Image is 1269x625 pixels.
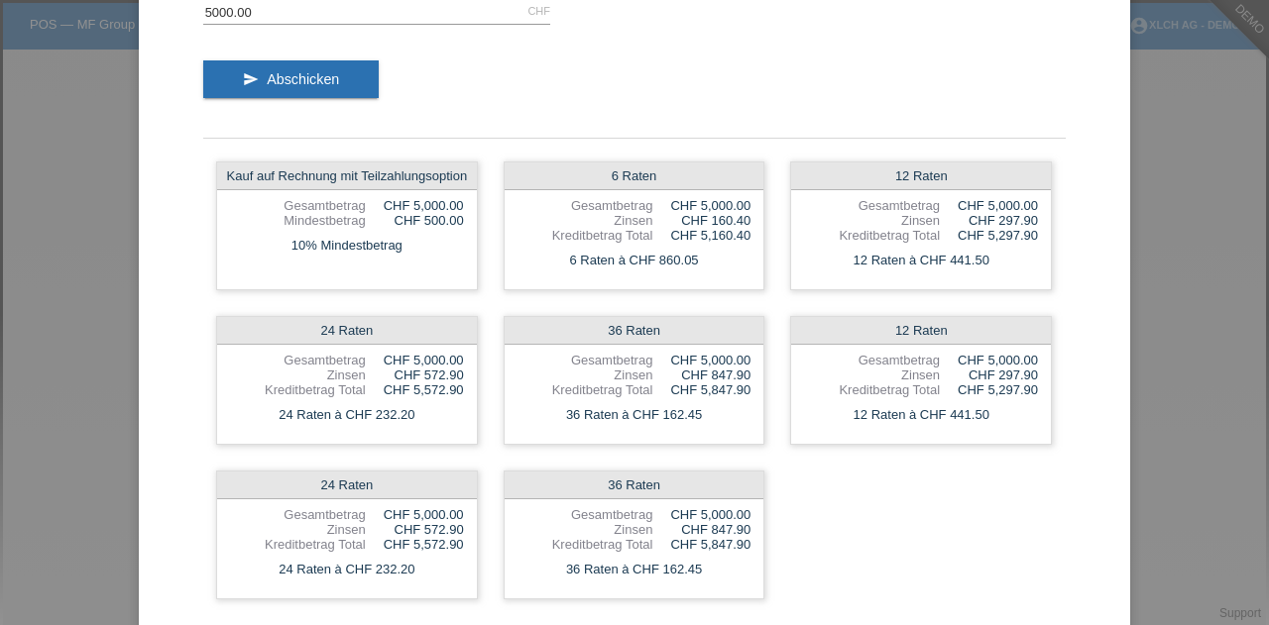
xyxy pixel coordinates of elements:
div: Kreditbetrag Total [804,382,940,397]
div: Kreditbetrag Total [230,537,366,552]
div: Zinsen [518,213,653,228]
div: Zinsen [804,213,940,228]
i: send [243,71,259,87]
div: CHF 847.90 [652,522,750,537]
div: CHF 572.90 [366,522,464,537]
div: 12 Raten [791,317,1051,345]
div: Gesamtbetrag [804,198,940,213]
div: Gesamtbetrag [230,507,366,522]
div: Gesamtbetrag [230,198,366,213]
div: Kauf auf Rechnung mit Teilzahlungsoption [217,162,477,190]
div: CHF 160.40 [652,213,750,228]
div: 24 Raten [217,471,477,499]
div: CHF 5,000.00 [940,353,1038,367]
button: send Abschicken [203,60,379,98]
div: CHF 500.00 [366,213,464,228]
div: 6 Raten à CHF 860.05 [505,248,764,273]
div: CHF 572.90 [366,367,464,382]
div: Gesamtbetrag [518,507,653,522]
div: Gesamtbetrag [518,198,653,213]
div: Kreditbetrag Total [518,228,653,243]
div: Kreditbetrag Total [518,537,653,552]
div: 12 Raten [791,162,1051,190]
div: CHF 5,297.90 [940,382,1038,397]
div: Zinsen [230,522,366,537]
div: 36 Raten [505,317,764,345]
div: Gesamtbetrag [804,353,940,367]
div: 10% Mindestbetrag [217,233,477,259]
div: CHF 5,000.00 [940,198,1038,213]
div: CHF 5,000.00 [652,353,750,367]
div: CHF 5,000.00 [652,507,750,522]
div: CHF 5,000.00 [366,507,464,522]
div: Kreditbetrag Total [518,382,653,397]
div: Mindestbetrag [230,213,366,228]
div: 12 Raten à CHF 441.50 [791,248,1051,273]
div: 24 Raten à CHF 232.20 [217,402,477,428]
div: 24 Raten à CHF 232.20 [217,557,477,582]
div: CHF 5,572.90 [366,537,464,552]
div: CHF 5,000.00 [366,198,464,213]
div: 24 Raten [217,317,477,345]
div: 12 Raten à CHF 441.50 [791,402,1051,428]
div: 6 Raten [505,162,764,190]
div: 36 Raten à CHF 162.45 [505,557,764,582]
div: Kreditbetrag Total [804,228,940,243]
div: 36 Raten à CHF 162.45 [505,402,764,428]
div: CHF 5,000.00 [366,353,464,367]
div: Zinsen [518,367,653,382]
div: CHF 5,847.90 [652,382,750,397]
div: 36 Raten [505,471,764,499]
div: CHF 5,160.40 [652,228,750,243]
div: CHF 5,297.90 [940,228,1038,243]
div: Zinsen [804,367,940,382]
div: CHF 5,572.90 [366,382,464,397]
div: CHF 297.90 [940,367,1038,382]
div: Kreditbetrag Total [230,382,366,397]
div: Zinsen [230,367,366,382]
div: Zinsen [518,522,653,537]
div: CHF [527,5,550,17]
span: Abschicken [267,71,339,87]
div: CHF 5,847.90 [652,537,750,552]
div: CHF 5,000.00 [652,198,750,213]
div: Gesamtbetrag [230,353,366,367]
div: CHF 297.90 [940,213,1038,228]
div: Gesamtbetrag [518,353,653,367]
div: CHF 847.90 [652,367,750,382]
